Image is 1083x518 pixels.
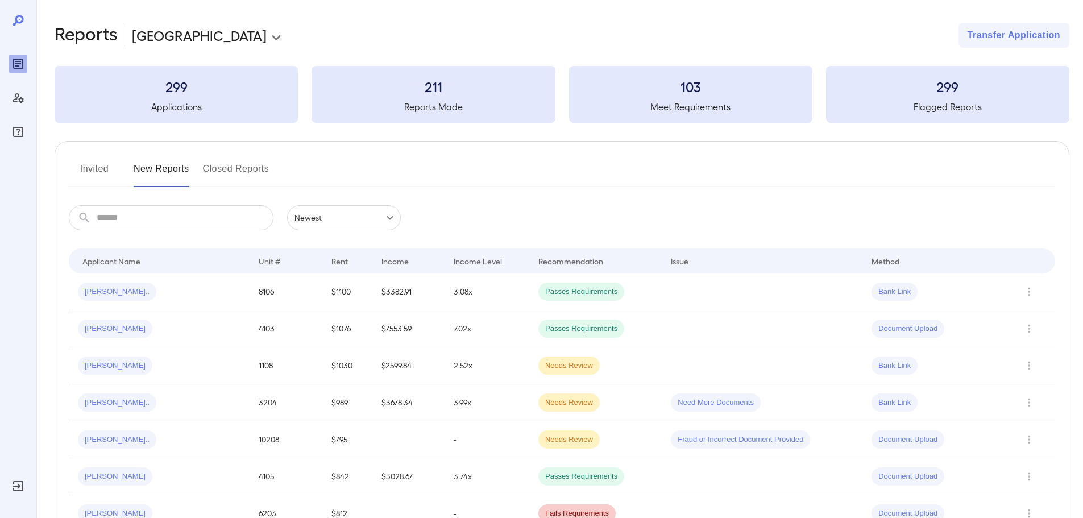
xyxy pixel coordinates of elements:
[381,254,409,268] div: Income
[322,384,372,421] td: $989
[445,421,529,458] td: -
[287,205,401,230] div: Newest
[250,310,322,347] td: 4103
[671,434,810,445] span: Fraud or Incorrect Document Provided
[78,324,152,334] span: [PERSON_NAME]
[569,100,812,114] h5: Meet Requirements
[538,397,600,408] span: Needs Review
[372,310,445,347] td: $7553.59
[55,66,1069,123] summary: 299Applications211Reports Made103Meet Requirements299Flagged Reports
[250,458,322,495] td: 4105
[445,458,529,495] td: 3.74x
[203,160,269,187] button: Closed Reports
[372,347,445,384] td: $2599.84
[250,384,322,421] td: 3204
[538,254,603,268] div: Recommendation
[312,77,555,96] h3: 211
[872,287,918,297] span: Bank Link
[569,77,812,96] h3: 103
[78,471,152,482] span: [PERSON_NAME]
[322,347,372,384] td: $1030
[538,324,624,334] span: Passes Requirements
[322,458,372,495] td: $842
[1020,283,1038,301] button: Row Actions
[372,384,445,421] td: $3678.34
[322,310,372,347] td: $1076
[445,347,529,384] td: 2.52x
[445,384,529,421] td: 3.99x
[82,254,140,268] div: Applicant Name
[1020,467,1038,486] button: Row Actions
[9,477,27,495] div: Log Out
[872,360,918,371] span: Bank Link
[322,273,372,310] td: $1100
[322,421,372,458] td: $795
[1020,430,1038,449] button: Row Actions
[55,23,118,48] h2: Reports
[671,254,689,268] div: Issue
[9,123,27,141] div: FAQ
[78,287,156,297] span: [PERSON_NAME]..
[372,458,445,495] td: $3028.67
[1020,320,1038,338] button: Row Actions
[538,287,624,297] span: Passes Requirements
[538,360,600,371] span: Needs Review
[538,471,624,482] span: Passes Requirements
[250,421,322,458] td: 10208
[250,347,322,384] td: 1108
[958,23,1069,48] button: Transfer Application
[671,397,761,408] span: Need More Documents
[372,273,445,310] td: $3382.91
[826,77,1069,96] h3: 299
[55,100,298,114] h5: Applications
[312,100,555,114] h5: Reports Made
[454,254,502,268] div: Income Level
[9,55,27,73] div: Reports
[872,254,899,268] div: Method
[132,26,267,44] p: [GEOGRAPHIC_DATA]
[872,471,944,482] span: Document Upload
[250,273,322,310] td: 8106
[78,434,156,445] span: [PERSON_NAME]..
[445,273,529,310] td: 3.08x
[872,324,944,334] span: Document Upload
[872,434,944,445] span: Document Upload
[826,100,1069,114] h5: Flagged Reports
[872,397,918,408] span: Bank Link
[259,254,280,268] div: Unit #
[55,77,298,96] h3: 299
[78,360,152,371] span: [PERSON_NAME]
[9,89,27,107] div: Manage Users
[69,160,120,187] button: Invited
[1020,393,1038,412] button: Row Actions
[1020,357,1038,375] button: Row Actions
[538,434,600,445] span: Needs Review
[134,160,189,187] button: New Reports
[331,254,350,268] div: Rent
[445,310,529,347] td: 7.02x
[78,397,156,408] span: [PERSON_NAME]..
